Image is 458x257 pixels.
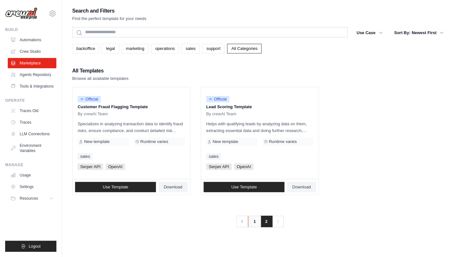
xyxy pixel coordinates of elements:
[78,164,103,170] span: Serper API
[8,35,56,45] a: Automations
[202,44,225,53] a: support
[204,182,285,192] a: Use Template
[248,216,261,227] a: 1
[231,185,257,190] span: Use Template
[5,27,56,32] div: Build
[72,75,129,82] p: Browse all available templates
[8,81,56,91] a: Tools & Integrations
[353,27,387,39] button: Use Case
[206,104,314,110] p: Lead Scoring Template
[78,104,185,110] p: Customer Fraud Flagging Template
[287,182,316,192] a: Download
[78,120,185,134] p: Specializes in analyzing transaction data to identify fraud risks, ensure compliance, and conduct...
[72,66,129,75] h2: All Templates
[78,153,93,160] a: sales
[182,44,200,53] a: sales
[8,106,56,116] a: Traces Old
[227,44,262,53] a: All Categories
[236,216,284,227] nav: Pagination
[8,182,56,192] a: Settings
[159,182,188,192] a: Download
[206,164,232,170] span: Serper API
[106,164,125,170] span: OpenAI
[206,111,237,117] span: By crewAI Team
[72,15,147,22] p: Find the perfect template for your needs
[8,193,56,204] button: Resources
[8,58,56,68] a: Marketplace
[8,170,56,180] a: Usage
[206,96,229,102] span: Official
[292,185,311,190] span: Download
[8,129,56,139] a: LLM Connections
[72,44,99,53] a: backoffice
[5,7,37,20] img: Logo
[5,241,56,252] button: Logout
[206,153,221,160] a: sales
[8,70,56,80] a: Agents Repository
[5,162,56,167] div: Manage
[122,44,149,53] a: marketing
[102,44,119,53] a: legal
[75,182,156,192] a: Use Template
[8,117,56,128] a: Traces
[269,139,297,144] span: Runtime varies
[260,216,273,227] span: 2
[20,196,38,201] span: Resources
[84,139,110,144] span: New template
[29,244,41,249] span: Logout
[5,98,56,103] div: Operate
[78,111,108,117] span: By crewAI Team
[141,139,169,144] span: Runtime varies
[8,46,56,57] a: Crew Studio
[213,139,238,144] span: New template
[151,44,179,53] a: operations
[164,185,182,190] span: Download
[8,140,56,156] a: Environment Variables
[72,6,147,15] h2: Search and Filters
[103,185,128,190] span: Use Template
[78,96,101,102] span: Official
[391,27,448,39] button: Sort By: Newest First
[206,120,314,134] p: Helps with qualifying leads by analyzing data on them, extracting essential data and doing furthe...
[234,164,254,170] span: OpenAI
